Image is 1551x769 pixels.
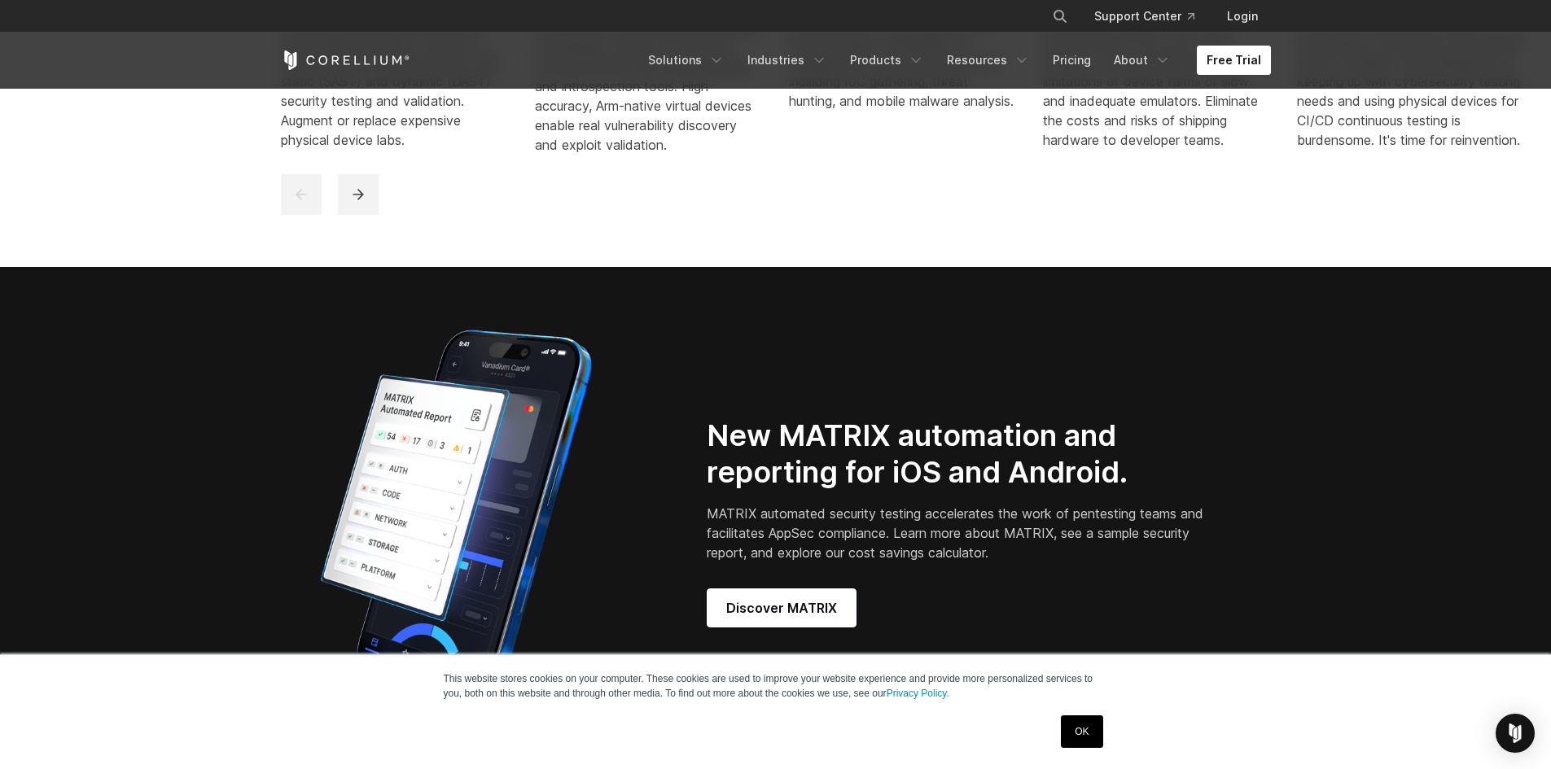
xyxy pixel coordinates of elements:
[738,46,837,75] a: Industries
[1061,715,1102,748] a: OK
[638,46,1271,75] div: Navigation Menu
[707,417,1209,491] h2: New MATRIX automation and reporting for iOS and Android.
[707,504,1209,562] p: MATRIX automated security testing accelerates the work of pentesting teams and facilitates AppSec...
[1045,2,1075,31] button: Search
[840,46,934,75] a: Products
[1214,2,1271,31] a: Login
[1043,46,1101,75] a: Pricing
[281,50,410,70] a: Corellium Home
[1104,46,1181,75] a: About
[707,588,857,627] a: Discover MATRIX
[338,174,379,215] button: next
[281,319,631,726] img: Corellium_MATRIX_Hero_1_1x
[1496,714,1535,753] div: Open Intercom Messenger
[726,598,837,618] span: Discover MATRIX
[937,46,1040,75] a: Resources
[638,46,734,75] a: Solutions
[887,688,949,699] a: Privacy Policy.
[444,671,1108,701] p: This website stores cookies on your computer. These cookies are used to improve your website expe...
[1081,2,1207,31] a: Support Center
[1032,2,1271,31] div: Navigation Menu
[1197,46,1271,75] a: Free Trial
[281,174,322,215] button: previous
